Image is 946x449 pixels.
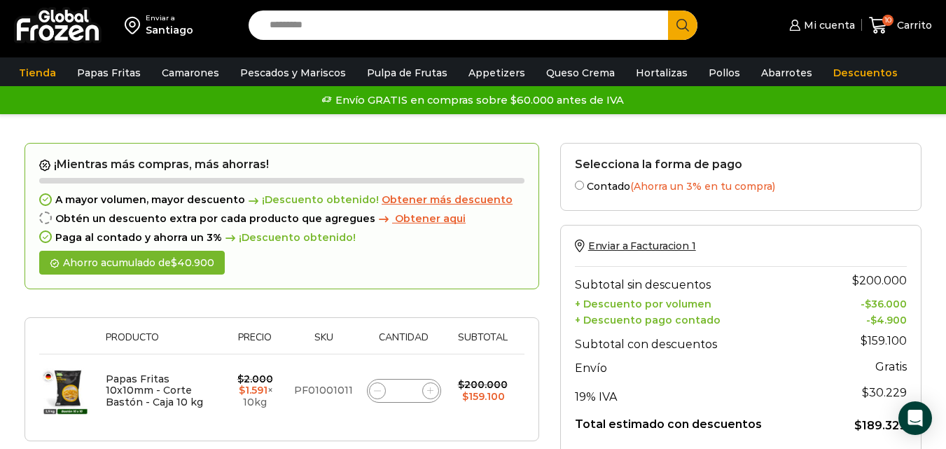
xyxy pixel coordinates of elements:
span: $ [462,390,468,403]
span: $ [861,334,868,347]
bdi: 36.000 [865,298,907,310]
span: Carrito [893,18,932,32]
span: $ [854,419,862,432]
span: ¡Descuento obtenido! [245,194,379,206]
h2: ¡Mientras más compras, más ahorras! [39,158,524,172]
a: Pescados y Mariscos [233,60,353,86]
td: × 10kg [223,354,287,427]
bdi: 4.900 [870,314,907,326]
span: $ [870,314,877,326]
td: - [826,310,907,326]
th: Subtotal [447,332,517,354]
th: Producto [99,332,223,354]
h2: Selecciona la forma de pago [575,158,907,171]
a: Papas Fritas 10x10mm - Corte Bastón - Caja 10 kg [106,373,203,409]
span: $ [171,256,177,269]
bdi: 2.000 [237,373,273,385]
a: Camarones [155,60,226,86]
span: 30.229 [862,386,907,399]
th: Subtotal sin descuentos [575,267,826,295]
bdi: 159.100 [462,390,505,403]
label: Contado [575,178,907,193]
div: Obtén un descuento extra por cada producto que agregues [39,213,524,225]
a: Tienda [12,60,63,86]
bdi: 40.900 [171,256,214,269]
th: + Descuento pago contado [575,310,826,326]
th: Subtotal con descuentos [575,326,826,354]
div: Open Intercom Messenger [898,401,932,435]
span: $ [239,384,245,396]
a: Obtener aqui [375,213,466,225]
a: Mi cuenta [786,11,854,39]
input: Contado(Ahorra un 3% en tu compra) [575,181,584,190]
a: Enviar a Facturacion 1 [575,240,696,252]
a: Abarrotes [754,60,819,86]
span: $ [237,373,244,385]
span: $ [865,298,871,310]
a: Appetizers [461,60,532,86]
div: Ahorro acumulado de [39,251,225,275]
span: Mi cuenta [800,18,855,32]
span: $ [862,386,869,399]
th: 19% IVA [575,379,826,407]
div: Paga al contado y ahorra un 3% [39,232,524,244]
button: Search button [668,11,697,40]
a: Descuentos [826,60,905,86]
bdi: 189.329 [854,419,907,432]
span: Obtener aqui [395,212,466,225]
strong: Gratis [875,360,907,373]
bdi: 1.591 [239,384,267,396]
span: Enviar a Facturacion 1 [588,240,696,252]
span: (Ahorra un 3% en tu compra) [630,180,775,193]
bdi: 200.000 [458,378,508,391]
th: Envío [575,354,826,379]
span: ¡Descuento obtenido! [222,232,356,244]
a: Queso Crema [539,60,622,86]
img: address-field-icon.svg [125,13,146,37]
th: Cantidad [360,332,447,354]
span: Obtener más descuento [382,193,513,206]
a: Pulpa de Frutas [360,60,454,86]
span: 10 [882,15,893,26]
bdi: 200.000 [852,274,907,287]
a: Obtener más descuento [382,194,513,206]
th: Total estimado con descuentos [575,407,826,434]
a: Pollos [702,60,747,86]
a: Papas Fritas [70,60,148,86]
a: 10 Carrito [869,9,932,42]
a: Hortalizas [629,60,695,86]
div: A mayor volumen, mayor descuento [39,194,524,206]
td: - [826,295,907,311]
th: + Descuento por volumen [575,295,826,311]
input: Product quantity [394,381,414,401]
div: Santiago [146,23,193,37]
span: $ [852,274,859,287]
td: PF01001011 [287,354,360,427]
th: Sku [287,332,360,354]
th: Precio [223,332,287,354]
div: Enviar a [146,13,193,23]
bdi: 159.100 [861,334,907,347]
span: $ [458,378,464,391]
